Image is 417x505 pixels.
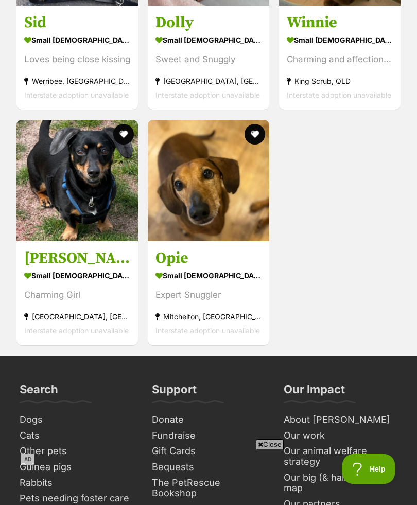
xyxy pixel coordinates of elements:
h3: Support [152,382,197,403]
a: Guinea pigs [15,459,137,475]
a: Our animal welfare strategy [280,443,402,470]
div: Mitchelton, [GEOGRAPHIC_DATA] [155,310,262,323]
h3: Our Impact [284,382,345,403]
span: Close [256,439,284,449]
div: small [DEMOGRAPHIC_DATA] Dog [155,268,262,283]
button: favourite [245,124,265,145]
img: Opie [148,120,269,241]
div: Werribee, [GEOGRAPHIC_DATA] [24,75,130,88]
div: King Scrub, QLD [287,75,393,88]
span: Interstate adoption unavailable [24,326,129,335]
a: Donate [148,412,270,428]
div: small [DEMOGRAPHIC_DATA] Dog [24,33,130,48]
a: Winnie small [DEMOGRAPHIC_DATA] Dog Charming and affectionate King Scrub, QLD Interstate adoption... [279,6,401,110]
span: Interstate adoption unavailable [24,91,129,100]
span: Interstate adoption unavailable [155,91,260,100]
h3: [PERSON_NAME] [24,248,130,268]
img: Frankie [16,120,138,241]
div: Sweet and Snuggly [155,53,262,67]
div: [GEOGRAPHIC_DATA], [GEOGRAPHIC_DATA] [155,75,262,88]
h3: Winnie [287,13,393,33]
span: Interstate adoption unavailable [287,91,391,100]
div: small [DEMOGRAPHIC_DATA] Dog [155,33,262,48]
div: [GEOGRAPHIC_DATA], [GEOGRAPHIC_DATA] [24,310,130,323]
a: [PERSON_NAME] small [DEMOGRAPHIC_DATA] Dog Charming Girl [GEOGRAPHIC_DATA], [GEOGRAPHIC_DATA] Int... [16,241,138,345]
a: Rabbits [15,475,137,491]
button: favourite [113,124,134,145]
div: Charming Girl [24,288,130,302]
h3: Dolly [155,13,262,33]
div: Expert Snuggler [155,288,262,302]
iframe: Help Scout Beacon - Open [342,454,396,484]
a: Cats [15,428,137,444]
div: Charming and affectionate [287,53,393,67]
a: Sid small [DEMOGRAPHIC_DATA] Dog Loves being close kissing Werribee, [GEOGRAPHIC_DATA] Interstate... [16,6,138,110]
div: small [DEMOGRAPHIC_DATA] Dog [287,33,393,48]
a: About [PERSON_NAME] [280,412,402,428]
a: Other pets [15,443,137,459]
a: Dolly small [DEMOGRAPHIC_DATA] Dog Sweet and Snuggly [GEOGRAPHIC_DATA], [GEOGRAPHIC_DATA] Interst... [148,6,269,110]
iframe: Advertisement [21,454,396,500]
div: Loves being close kissing [24,53,130,67]
h3: Opie [155,248,262,268]
a: Our work [280,428,402,444]
h3: Search [20,382,58,403]
a: Dogs [15,412,137,428]
span: Interstate adoption unavailable [155,326,260,335]
span: AD [21,454,34,465]
div: small [DEMOGRAPHIC_DATA] Dog [24,268,130,283]
a: Opie small [DEMOGRAPHIC_DATA] Dog Expert Snuggler Mitchelton, [GEOGRAPHIC_DATA] Interstate adopti... [148,241,269,345]
h3: Sid [24,13,130,33]
a: Fundraise [148,428,270,444]
a: Gift Cards [148,443,270,459]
